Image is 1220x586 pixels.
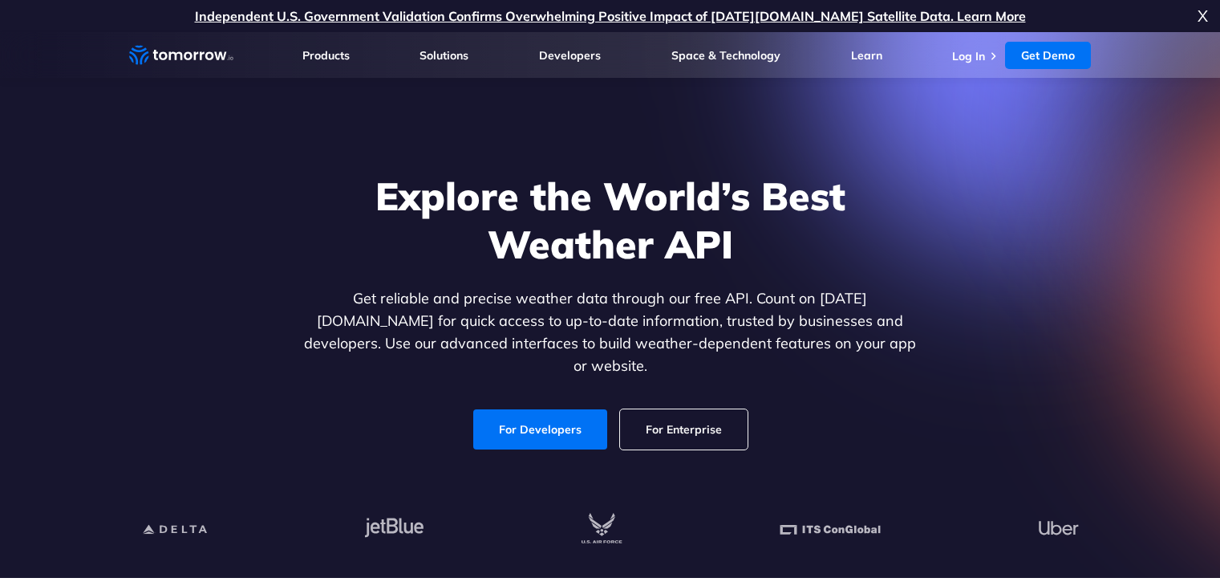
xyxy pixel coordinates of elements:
[420,48,468,63] a: Solutions
[301,172,920,268] h1: Explore the World’s Best Weather API
[851,48,882,63] a: Learn
[620,409,748,450] a: For Enterprise
[302,48,350,63] a: Products
[952,49,985,63] a: Log In
[129,43,233,67] a: Home link
[195,8,1026,24] a: Independent U.S. Government Validation Confirms Overwhelming Positive Impact of [DATE][DOMAIN_NAM...
[671,48,780,63] a: Space & Technology
[1005,42,1091,69] a: Get Demo
[473,409,607,450] a: For Developers
[539,48,601,63] a: Developers
[301,287,920,377] p: Get reliable and precise weather data through our free API. Count on [DATE][DOMAIN_NAME] for quic...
